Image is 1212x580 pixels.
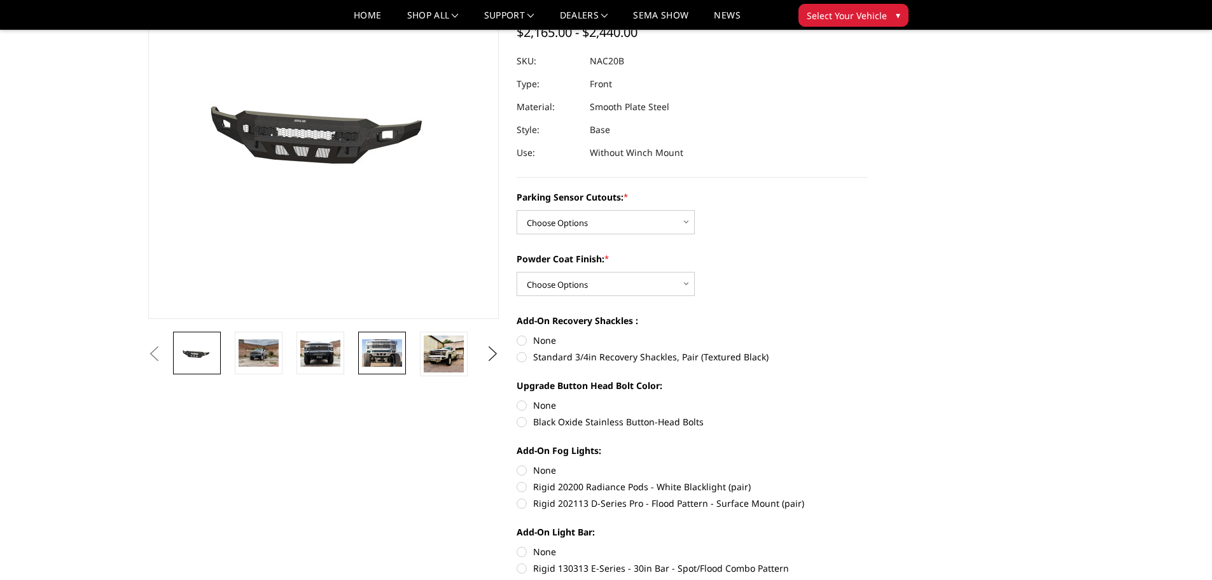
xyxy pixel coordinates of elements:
[807,9,887,22] span: Select Your Vehicle
[517,252,868,265] label: Powder Coat Finish:
[484,11,534,29] a: Support
[517,50,580,73] dt: SKU:
[517,415,868,428] label: Black Oxide Stainless Button-Head Bolts
[517,334,868,347] label: None
[517,444,868,457] label: Add-On Fog Lights:
[517,562,868,575] label: Rigid 130313 E-Series - 30in Bar - Spot/Flood Combo Pattern
[517,350,868,364] label: Standard 3/4in Recovery Shackles, Pair (Textured Black)
[633,11,688,29] a: SEMA Show
[517,379,868,392] label: Upgrade Button Head Bolt Color:
[517,525,868,539] label: Add-On Light Bar:
[517,480,868,493] label: Rigid 20200 Radiance Pods - White Blacklight (pair)
[517,73,580,95] dt: Type:
[145,344,164,364] button: Previous
[517,190,868,204] label: Parking Sensor Cutouts:
[517,24,637,41] span: $2,165.00 - $2,440.00
[362,339,402,366] img: 2020-2023 Chevrolet 2500-3500 - Freedom Series - Base Front Bumper (non-winch)
[407,11,459,29] a: shop all
[590,50,624,73] dd: NAC20B
[517,141,580,164] dt: Use:
[517,545,868,558] label: None
[517,399,868,412] label: None
[590,95,669,118] dd: Smooth Plate Steel
[896,8,900,22] span: ▾
[517,463,868,477] label: None
[483,344,502,364] button: Next
[517,497,868,510] label: Rigid 202113 D-Series Pro - Flood Pattern - Surface Mount (pair)
[714,11,740,29] a: News
[517,314,868,327] label: Add-On Recovery Shackles :
[517,118,580,141] dt: Style:
[424,336,464,372] img: 2020-2023 Chevrolet 2500-3500 - Freedom Series - Base Front Bumper (non-winch)
[590,73,612,95] dd: Front
[517,95,580,118] dt: Material:
[798,4,909,27] button: Select Your Vehicle
[300,339,340,366] img: 2020-2023 Chevrolet 2500-3500 - Freedom Series - Base Front Bumper (non-winch)
[239,339,279,366] img: 2020-2023 Chevrolet 2500-3500 - Freedom Series - Base Front Bumper (non-winch)
[560,11,608,29] a: Dealers
[590,118,610,141] dd: Base
[354,11,381,29] a: Home
[590,141,683,164] dd: Without Winch Mount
